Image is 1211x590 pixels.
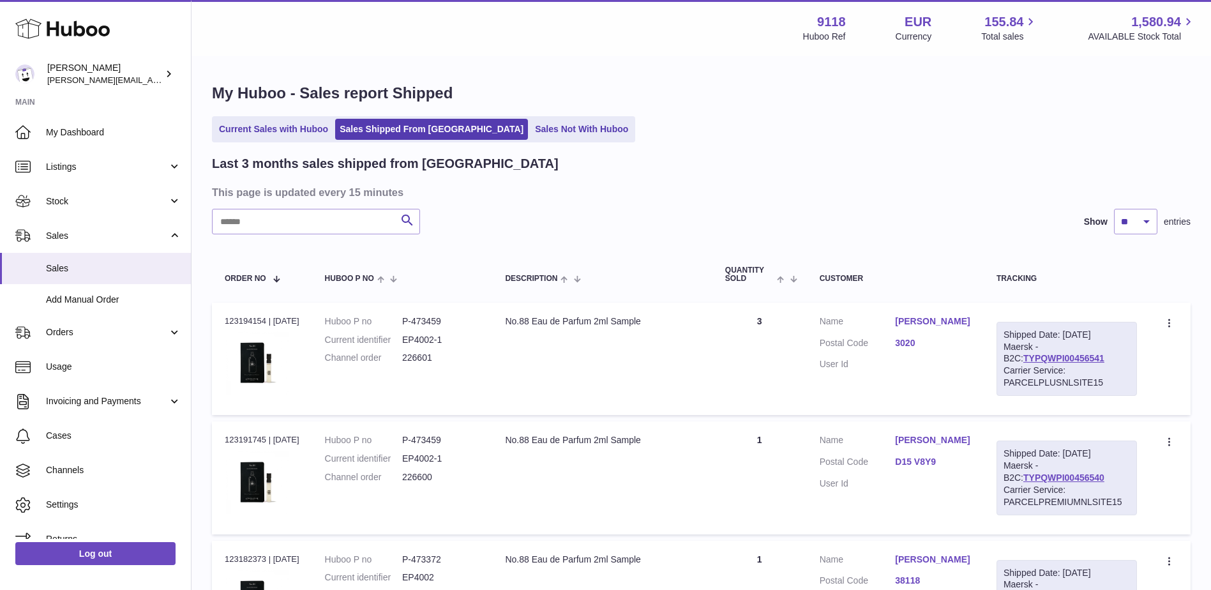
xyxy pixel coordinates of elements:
[325,352,402,364] dt: Channel order
[1023,473,1104,483] a: TYPQWPI00456540
[984,13,1023,31] span: 155.84
[712,421,807,534] td: 1
[46,361,181,373] span: Usage
[325,434,402,446] dt: Huboo P no
[1004,329,1130,341] div: Shipped Date: [DATE]
[820,554,896,569] dt: Name
[402,434,479,446] dd: P-473459
[46,294,181,306] span: Add Manual Order
[820,315,896,331] dt: Name
[46,326,168,338] span: Orders
[820,434,896,450] dt: Name
[402,315,479,328] dd: P-473459
[225,331,289,395] img: No.88-sample-cut-out-scaled.jpg
[1088,31,1196,43] span: AVAILABLE Stock Total
[15,64,34,84] img: freddie.sawkins@czechandspeake.com
[225,450,289,514] img: No.88-sample-cut-out-scaled.jpg
[212,155,559,172] h2: Last 3 months sales shipped from [GEOGRAPHIC_DATA]
[325,315,402,328] dt: Huboo P no
[895,315,971,328] a: [PERSON_NAME]
[46,464,181,476] span: Channels
[895,434,971,446] a: [PERSON_NAME]
[46,262,181,275] span: Sales
[820,575,896,590] dt: Postal Code
[997,322,1137,396] div: Maersk - B2C:
[47,62,162,86] div: [PERSON_NAME]
[1004,448,1130,460] div: Shipped Date: [DATE]
[905,13,931,31] strong: EUR
[725,266,774,283] span: Quantity Sold
[325,471,402,483] dt: Channel order
[402,554,479,566] dd: P-473372
[225,554,299,565] div: 123182373 | [DATE]
[325,554,402,566] dt: Huboo P no
[1088,13,1196,43] a: 1,580.94 AVAILABLE Stock Total
[402,334,479,346] dd: EP4002-1
[46,230,168,242] span: Sales
[212,185,1187,199] h3: This page is updated every 15 minutes
[1023,353,1104,363] a: TYPQWPI00456541
[325,275,374,283] span: Huboo P no
[505,554,699,566] div: No.88 Eau de Parfum 2ml Sample
[46,161,168,173] span: Listings
[820,337,896,352] dt: Postal Code
[46,499,181,511] span: Settings
[895,575,971,587] a: 38118
[15,542,176,565] a: Log out
[896,31,932,43] div: Currency
[1084,216,1108,228] label: Show
[402,352,479,364] dd: 226601
[225,275,266,283] span: Order No
[997,441,1137,515] div: Maersk - B2C:
[997,275,1137,283] div: Tracking
[981,31,1038,43] span: Total sales
[335,119,528,140] a: Sales Shipped From [GEOGRAPHIC_DATA]
[46,126,181,139] span: My Dashboard
[505,275,557,283] span: Description
[1004,365,1130,389] div: Carrier Service: PARCELPLUSNLSITE15
[712,303,807,415] td: 3
[46,430,181,442] span: Cases
[817,13,846,31] strong: 9118
[1004,567,1130,579] div: Shipped Date: [DATE]
[505,315,699,328] div: No.88 Eau de Parfum 2ml Sample
[402,453,479,465] dd: EP4002-1
[1131,13,1181,31] span: 1,580.94
[46,533,181,545] span: Returns
[214,119,333,140] a: Current Sales with Huboo
[820,456,896,471] dt: Postal Code
[895,456,971,468] a: D15 V8Y9
[895,554,971,566] a: [PERSON_NAME]
[325,334,402,346] dt: Current identifier
[820,358,896,370] dt: User Id
[505,434,699,446] div: No.88 Eau de Parfum 2ml Sample
[225,434,299,446] div: 123191745 | [DATE]
[225,315,299,327] div: 123194154 | [DATE]
[530,119,633,140] a: Sales Not With Huboo
[46,395,168,407] span: Invoicing and Payments
[820,275,971,283] div: Customer
[325,571,402,584] dt: Current identifier
[46,195,168,208] span: Stock
[402,471,479,483] dd: 226600
[820,478,896,490] dt: User Id
[1004,484,1130,508] div: Carrier Service: PARCELPREMIUMNLSITE15
[803,31,846,43] div: Huboo Ref
[212,83,1191,103] h1: My Huboo - Sales report Shipped
[1164,216,1191,228] span: entries
[47,75,324,85] span: [PERSON_NAME][EMAIL_ADDRESS][PERSON_NAME][DOMAIN_NAME]
[402,571,479,584] dd: EP4002
[981,13,1038,43] a: 155.84 Total sales
[325,453,402,465] dt: Current identifier
[895,337,971,349] a: 3020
